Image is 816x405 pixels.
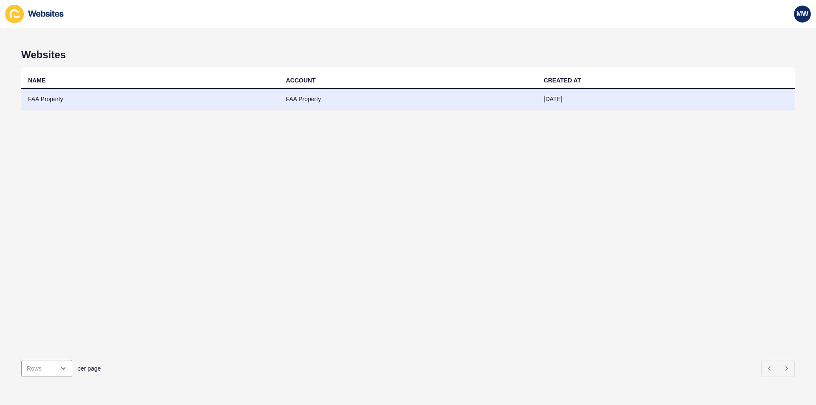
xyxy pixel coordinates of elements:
td: FAA Property [279,89,537,110]
span: MW [796,10,808,18]
td: FAA Property [21,89,279,110]
div: NAME [28,76,45,85]
h1: Websites [21,49,795,61]
div: ACCOUNT [286,76,316,85]
span: per page [77,364,101,373]
td: [DATE] [537,89,795,110]
div: open menu [21,360,72,377]
div: CREATED AT [544,76,581,85]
